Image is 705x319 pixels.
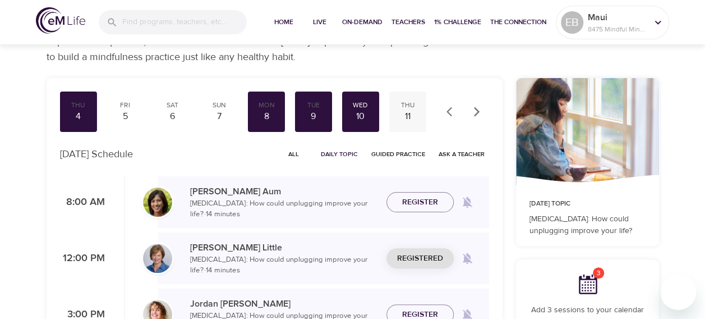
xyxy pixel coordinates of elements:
[316,145,362,163] button: Daily Topic
[434,16,481,28] span: 1% Challenge
[660,274,696,310] iframe: Button to launch messaging window
[299,101,328,110] div: Tue
[394,101,422,110] div: Thu
[529,213,646,237] p: [MEDICAL_DATA]: How could unplugging improve your life?
[60,147,133,162] p: [DATE] Schedule
[593,267,604,279] span: 3
[252,110,280,123] div: 8
[190,241,377,254] p: [PERSON_NAME] Little
[122,10,247,34] input: Find programs, teachers, etc...
[588,11,647,24] p: Maui
[190,185,377,198] p: [PERSON_NAME] Aum
[490,16,546,28] span: The Connection
[342,16,383,28] span: On-Demand
[143,188,172,217] img: Alisha%20Aum%208-9-21.jpg
[306,16,333,28] span: Live
[347,110,375,123] div: 10
[347,101,375,110] div: Wed
[158,101,186,110] div: Sat
[252,101,280,110] div: Mon
[561,11,583,34] div: EB
[64,101,93,110] div: Thu
[276,145,312,163] button: All
[386,192,454,213] button: Register
[529,199,646,209] p: [DATE] Topic
[64,110,93,123] div: 4
[60,195,105,210] p: 8:00 AM
[386,248,454,269] button: Registered
[454,245,481,272] span: Remind me when a class goes live every Wednesday at 12:00 PM
[36,7,85,34] img: logo
[190,198,377,220] p: [MEDICAL_DATA]: How could unplugging improve your life? · 14 minutes
[321,149,358,159] span: Daily Topic
[397,252,443,266] span: Registered
[143,244,172,273] img: Kerry_Little_Headshot_min.jpg
[588,24,647,34] p: 8475 Mindful Minutes
[367,145,430,163] button: Guided Practice
[270,16,297,28] span: Home
[280,149,307,159] span: All
[402,195,438,209] span: Register
[190,254,377,276] p: [MEDICAL_DATA]: How could unplugging improve your life? · 14 minutes
[394,110,422,123] div: 11
[111,101,139,110] div: Fri
[60,251,105,266] p: 12:00 PM
[391,16,425,28] span: Teachers
[434,145,489,163] button: Ask a Teacher
[529,304,646,316] p: Add 3 sessions to your calendar
[371,149,425,159] span: Guided Practice
[439,149,485,159] span: Ask a Teacher
[47,34,467,65] p: Explore the expert-led, brief mindfulness sessions for [DATE] or plan out your upcoming weeks to ...
[205,101,233,110] div: Sun
[111,110,139,123] div: 5
[299,110,328,123] div: 9
[454,189,481,216] span: Remind me when a class goes live every Wednesday at 8:00 AM
[205,110,233,123] div: 7
[190,297,377,311] p: Jordan [PERSON_NAME]
[158,110,186,123] div: 6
